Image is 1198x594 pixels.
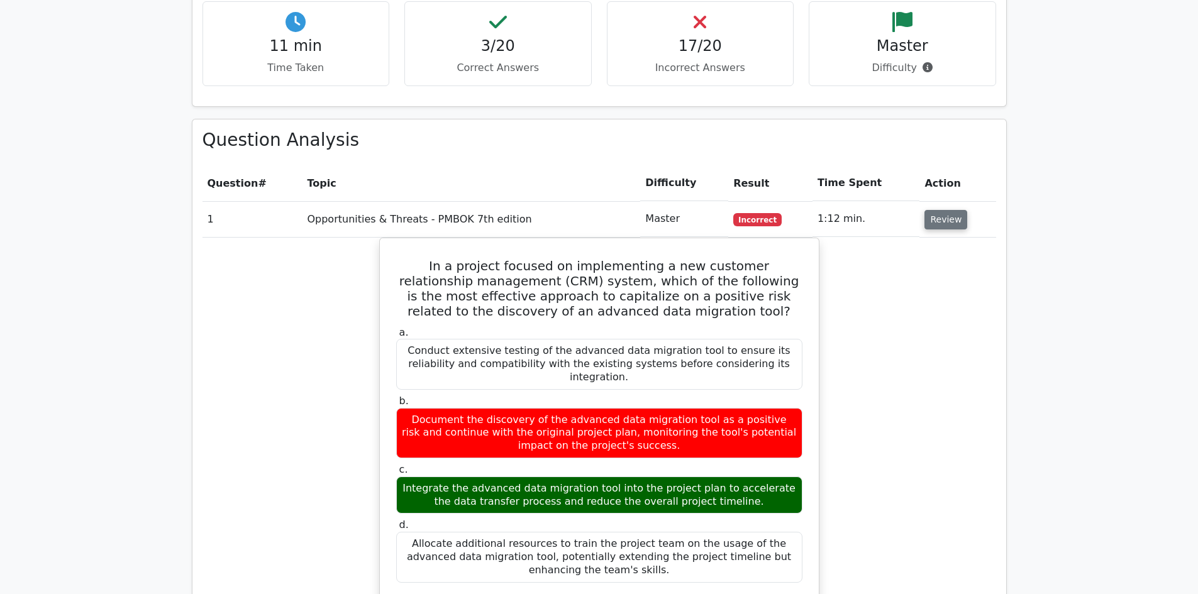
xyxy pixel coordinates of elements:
[213,37,379,55] h4: 11 min
[415,60,581,75] p: Correct Answers
[213,60,379,75] p: Time Taken
[819,60,985,75] p: Difficulty
[396,408,802,458] div: Document the discovery of the advanced data migration tool as a positive risk and continue with t...
[415,37,581,55] h4: 3/20
[202,165,302,201] th: #
[618,37,784,55] h4: 17/20
[813,165,920,201] th: Time Spent
[728,165,813,201] th: Result
[302,201,640,237] td: Opportunities & Threats - PMBOK 7th edition
[395,258,804,319] h5: In a project focused on implementing a new customer relationship management (CRM) system, which o...
[813,201,920,237] td: 1:12 min.
[640,201,728,237] td: Master
[399,326,409,338] span: a.
[202,129,996,151] h3: Question Analysis
[302,165,640,201] th: Topic
[399,463,408,475] span: c.
[399,395,409,407] span: b.
[202,201,302,237] td: 1
[819,37,985,55] h4: Master
[399,519,409,531] span: d.
[396,476,802,514] div: Integrate the advanced data migration tool into the project plan to accelerate the data transfer ...
[396,532,802,582] div: Allocate additional resources to train the project team on the usage of the advanced data migrati...
[640,165,728,201] th: Difficulty
[208,177,258,189] span: Question
[919,165,996,201] th: Action
[924,210,967,229] button: Review
[733,213,782,226] span: Incorrect
[396,339,802,389] div: Conduct extensive testing of the advanced data migration tool to ensure its reliability and compa...
[618,60,784,75] p: Incorrect Answers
